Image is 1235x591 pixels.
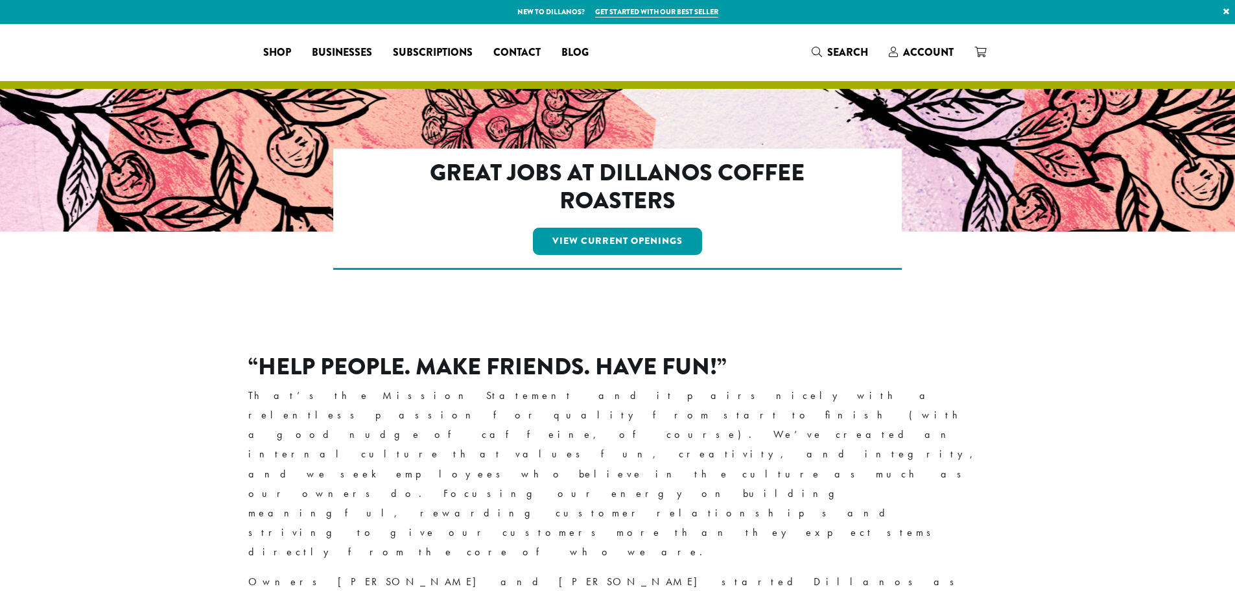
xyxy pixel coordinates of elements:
[801,42,878,63] a: Search
[561,45,589,61] span: Blog
[263,45,291,61] span: Shop
[389,159,846,215] h2: Great Jobs at Dillanos Coffee Roasters
[248,386,987,562] p: That’s the Mission Statement and it pairs nicely with a relentless passion for quality from start...
[393,45,473,61] span: Subscriptions
[493,45,541,61] span: Contact
[312,45,372,61] span: Businesses
[827,45,868,60] span: Search
[533,228,702,255] a: View Current Openings
[595,6,718,18] a: Get started with our best seller
[253,42,301,63] a: Shop
[903,45,954,60] span: Account
[248,353,987,381] h2: “Help People. Make Friends. Have Fun!”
